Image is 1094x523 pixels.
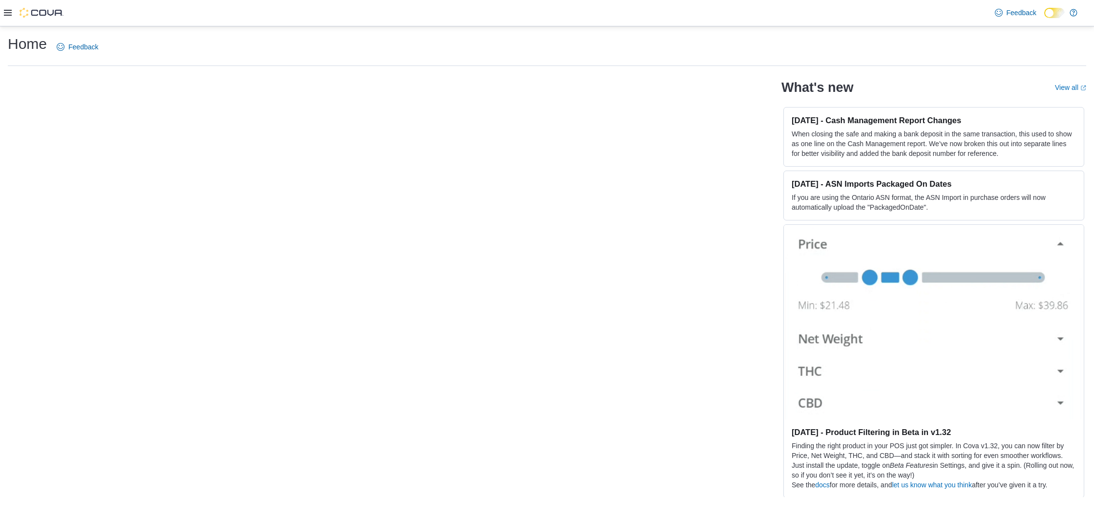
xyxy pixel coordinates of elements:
[1044,8,1065,18] input: Dark Mode
[1080,85,1086,91] svg: External link
[815,481,830,489] a: docs
[8,34,47,54] h1: Home
[792,129,1076,158] p: When closing the safe and making a bank deposit in the same transaction, this used to show as one...
[20,8,63,18] img: Cova
[68,42,98,52] span: Feedback
[892,481,971,489] a: let us know what you think
[792,115,1076,125] h3: [DATE] - Cash Management Report Changes
[53,37,102,57] a: Feedback
[792,193,1076,212] p: If you are using the Ontario ASN format, the ASN Import in purchase orders will now automatically...
[792,480,1076,490] p: See the for more details, and after you’ve given it a try.
[792,441,1076,480] p: Finding the right product in your POS just got simpler. In Cova v1.32, you can now filter by Pric...
[1055,84,1086,91] a: View allExternal link
[781,80,853,95] h2: What's new
[991,3,1040,22] a: Feedback
[1007,8,1036,18] span: Feedback
[792,179,1076,189] h3: [DATE] - ASN Imports Packaged On Dates
[792,427,1076,437] h3: [DATE] - Product Filtering in Beta in v1.32
[890,461,933,469] em: Beta Features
